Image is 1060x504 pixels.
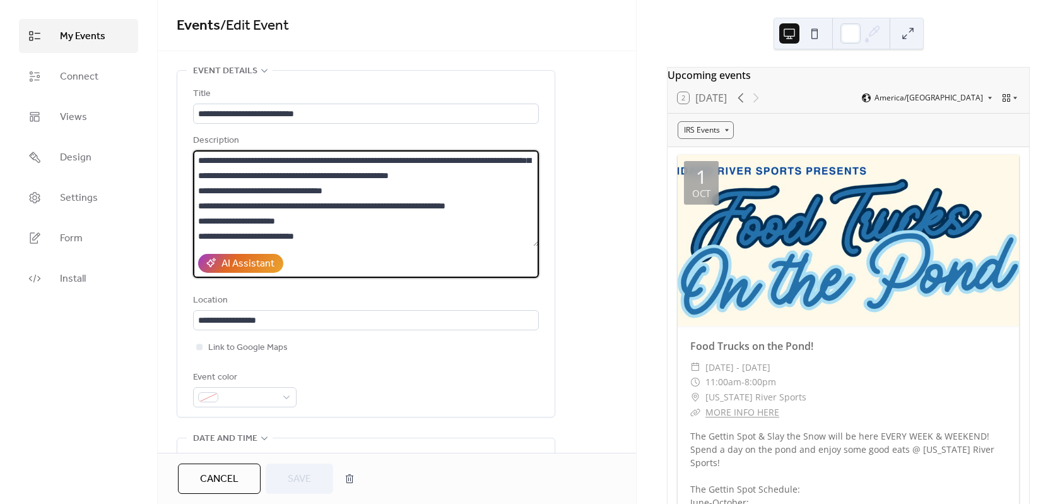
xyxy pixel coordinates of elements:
[705,375,741,390] span: 11:00am
[745,375,776,390] span: 8:00pm
[198,254,283,273] button: AI Assistant
[221,256,274,272] div: AI Assistant
[19,261,138,296] a: Install
[193,293,536,308] div: Location
[193,133,536,148] div: Description
[19,100,138,134] a: Views
[705,406,779,418] a: MORE INFO HERE
[193,370,294,385] div: Event color
[705,360,770,375] span: [DATE] - [DATE]
[200,472,238,487] span: Cancel
[60,150,91,165] span: Design
[741,375,745,390] span: -
[60,231,83,246] span: Form
[690,360,700,375] div: ​
[60,69,98,85] span: Connect
[60,110,87,125] span: Views
[208,340,288,356] span: Link to Google Maps
[178,464,261,494] button: Cancel
[874,94,983,102] span: America/[GEOGRAPHIC_DATA]
[690,405,700,420] div: ​
[19,59,138,93] a: Connect
[220,12,289,40] span: / Edit Event
[705,390,806,405] span: [US_STATE] River Sports
[193,64,257,79] span: Event details
[690,390,700,405] div: ​
[19,140,138,174] a: Design
[177,12,220,40] a: Events
[193,431,257,447] span: Date and time
[60,29,105,44] span: My Events
[193,87,536,102] div: Title
[690,375,700,390] div: ​
[696,167,707,186] div: 1
[19,181,138,215] a: Settings
[668,68,1029,83] div: Upcoming events
[19,19,138,53] a: My Events
[690,339,813,353] a: Food Trucks on the Pond!
[19,221,138,255] a: Form
[692,189,710,198] div: Oct
[60,191,98,206] span: Settings
[60,272,86,287] span: Install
